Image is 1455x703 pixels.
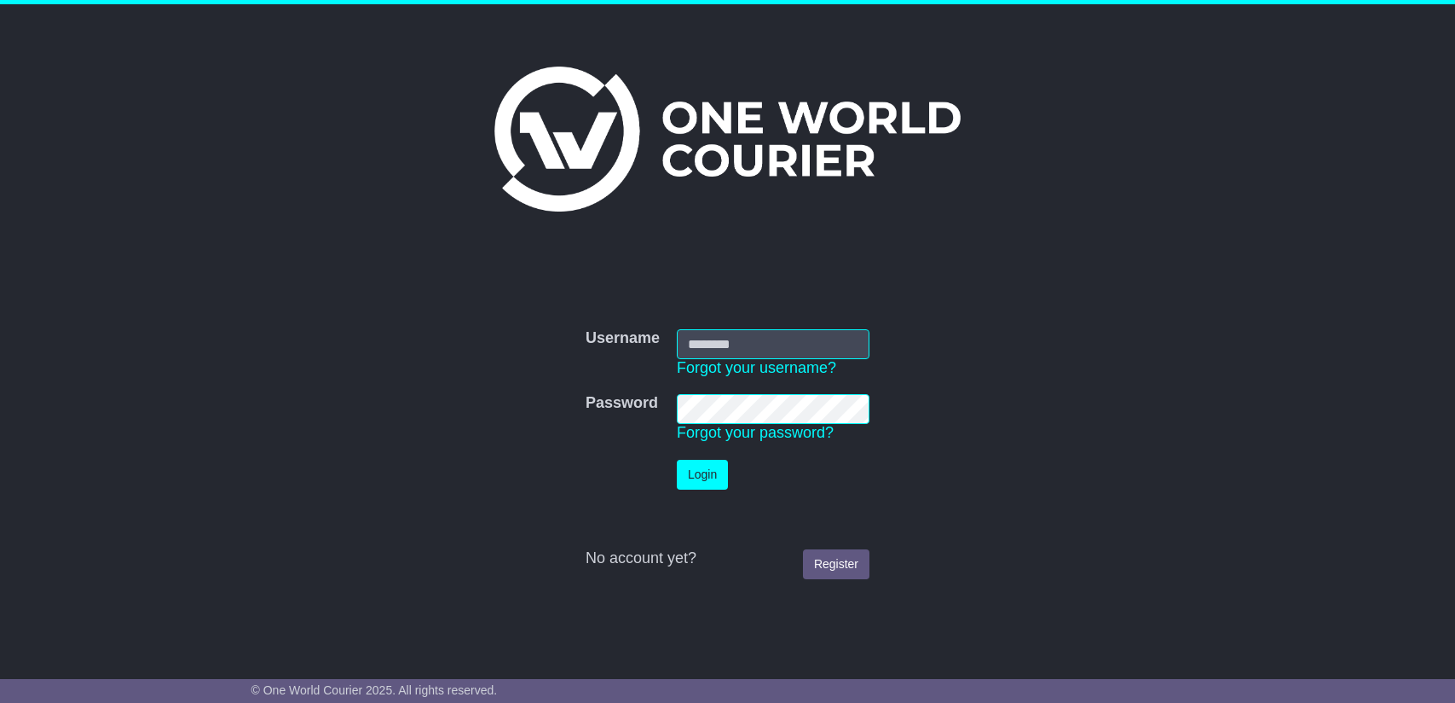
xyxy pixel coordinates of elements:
[586,394,658,413] label: Password
[803,549,869,579] a: Register
[677,359,836,376] a: Forgot your username?
[251,683,498,697] span: © One World Courier 2025. All rights reserved.
[677,424,834,441] a: Forgot your password?
[494,67,960,212] img: One World
[677,460,728,490] button: Login
[586,329,660,348] label: Username
[586,549,869,568] div: No account yet?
